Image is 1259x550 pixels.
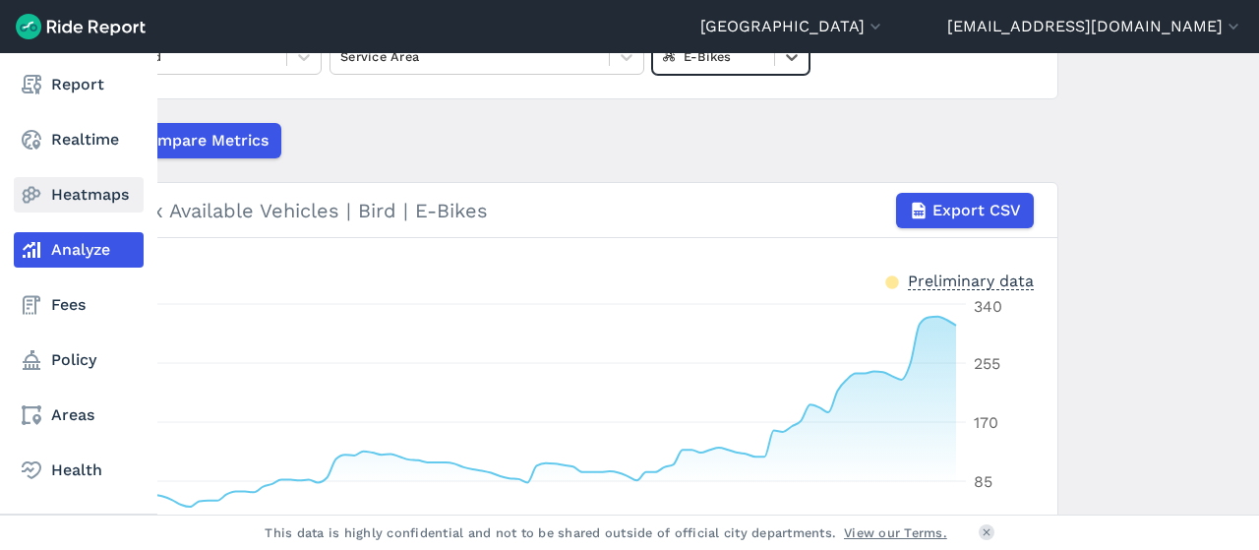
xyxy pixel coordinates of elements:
[908,270,1034,290] div: Preliminary data
[844,523,947,542] a: View our Terms.
[14,232,144,268] a: Analyze
[14,177,144,213] a: Heatmaps
[14,397,144,433] a: Areas
[16,14,146,39] img: Ride Report
[974,472,992,491] tspan: 85
[896,193,1034,228] button: Export CSV
[125,193,1034,228] div: Max Available Vehicles | Bird | E-Bikes
[974,354,1000,373] tspan: 255
[700,15,885,38] button: [GEOGRAPHIC_DATA]
[974,297,1002,316] tspan: 340
[137,129,269,153] span: Compare Metrics
[14,342,144,378] a: Policy
[14,287,144,323] a: Fees
[14,453,144,488] a: Health
[947,15,1243,38] button: [EMAIL_ADDRESS][DOMAIN_NAME]
[932,199,1021,222] span: Export CSV
[100,123,281,158] button: Compare Metrics
[14,122,144,157] a: Realtime
[974,413,998,432] tspan: 170
[14,67,144,102] a: Report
